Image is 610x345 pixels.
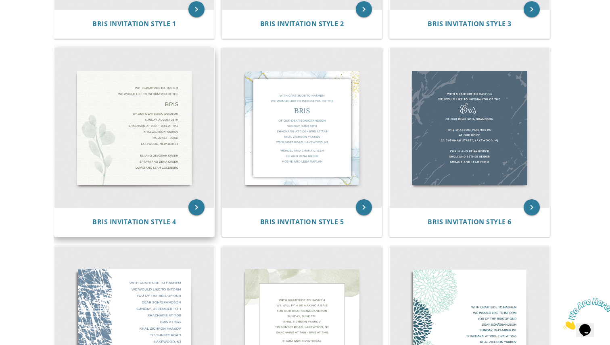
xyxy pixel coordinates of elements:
[92,217,176,226] span: Bris Invitation Style 4
[260,218,344,226] a: Bris Invitation Style 5
[54,48,214,208] img: Bris Invitation Style 4
[92,20,176,28] a: Bris Invitation Style 1
[428,19,512,28] span: Bris Invitation Style 3
[92,218,176,226] a: Bris Invitation Style 4
[560,295,610,333] iframe: chat widget
[524,199,540,215] a: keyboard_arrow_right
[428,20,512,28] a: Bris Invitation Style 3
[222,48,382,208] img: Bris Invitation Style 5
[524,1,540,17] a: keyboard_arrow_right
[260,19,344,28] span: Bris Invitation Style 2
[260,217,344,226] span: Bris Invitation Style 5
[428,217,512,226] span: Bris Invitation Style 6
[356,1,372,17] a: keyboard_arrow_right
[188,199,205,215] a: keyboard_arrow_right
[390,48,549,208] img: Bris Invitation Style 6
[3,3,53,35] img: Chat attention grabber
[92,19,176,28] span: Bris Invitation Style 1
[260,20,344,28] a: Bris Invitation Style 2
[188,1,205,17] a: keyboard_arrow_right
[356,199,372,215] a: keyboard_arrow_right
[428,218,512,226] a: Bris Invitation Style 6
